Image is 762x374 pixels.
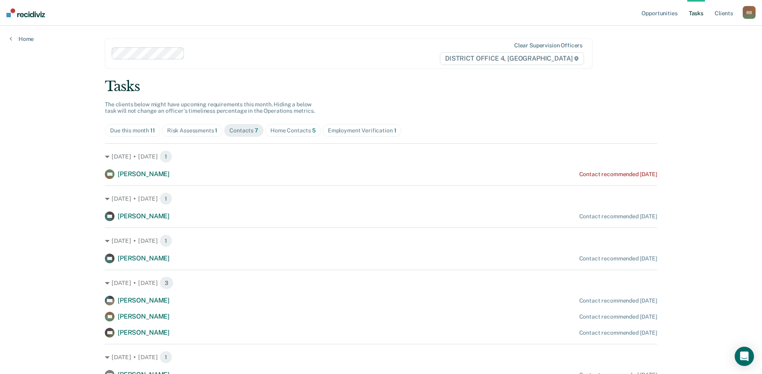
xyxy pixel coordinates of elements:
[110,127,155,134] div: Due this month
[159,351,172,364] span: 1
[159,192,172,205] span: 1
[229,127,258,134] div: Contacts
[215,127,217,134] span: 1
[105,101,315,114] span: The clients below might have upcoming requirements this month. Hiding a below task will not chang...
[6,8,45,17] img: Recidiviz
[118,170,170,178] span: [PERSON_NAME]
[579,171,657,178] div: Contact recommended [DATE]
[743,6,756,19] div: B B
[167,127,218,134] div: Risk Assessments
[118,297,170,304] span: [PERSON_NAME]
[118,212,170,220] span: [PERSON_NAME]
[105,276,657,289] div: [DATE] • [DATE] 3
[743,6,756,19] button: BB
[105,150,657,163] div: [DATE] • [DATE] 1
[105,234,657,247] div: [DATE] • [DATE] 1
[270,127,316,134] div: Home Contacts
[105,78,657,95] div: Tasks
[118,254,170,262] span: [PERSON_NAME]
[255,127,258,134] span: 7
[579,329,657,336] div: Contact recommended [DATE]
[440,52,584,65] span: DISTRICT OFFICE 4, [GEOGRAPHIC_DATA]
[10,35,34,43] a: Home
[150,127,155,134] span: 11
[159,234,172,247] span: 1
[394,127,396,134] span: 1
[118,329,170,336] span: [PERSON_NAME]
[579,213,657,220] div: Contact recommended [DATE]
[579,313,657,320] div: Contact recommended [DATE]
[312,127,316,134] span: 5
[328,127,396,134] div: Employment Verification
[159,150,172,163] span: 1
[579,255,657,262] div: Contact recommended [DATE]
[735,347,754,366] div: Open Intercom Messenger
[579,297,657,304] div: Contact recommended [DATE]
[159,276,174,289] span: 3
[105,192,657,205] div: [DATE] • [DATE] 1
[105,351,657,364] div: [DATE] • [DATE] 1
[514,42,582,49] div: Clear supervision officers
[118,313,170,320] span: [PERSON_NAME]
